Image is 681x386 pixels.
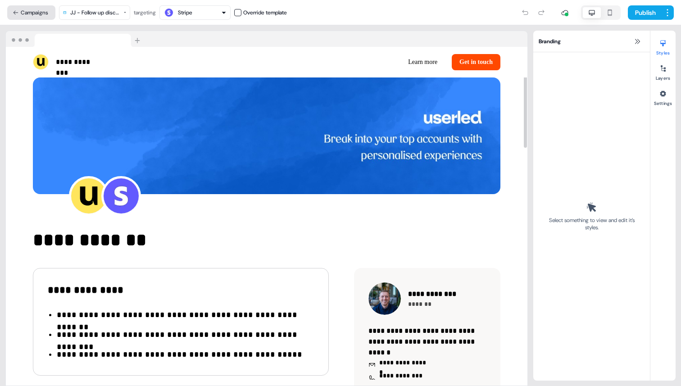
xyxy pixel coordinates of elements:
button: Styles [650,36,676,56]
div: Learn moreGet in touch [270,54,500,70]
div: Select something to view and edit it’s styles. [546,217,637,231]
button: Learn more [401,54,445,70]
button: Layers [650,61,676,81]
img: Icon [368,362,376,369]
div: Stripe [178,8,192,17]
button: Stripe [159,5,231,20]
div: Branding [533,31,650,52]
img: Browser topbar [6,31,144,47]
div: targeting [134,8,156,17]
img: Icon [368,375,376,382]
img: Contact photo [368,282,401,315]
div: JJ - Follow up discovery template 2025 Copy [70,8,120,17]
button: Campaigns [7,5,55,20]
button: Settings [650,86,676,106]
button: Get in touch [452,54,500,70]
button: Publish [628,5,661,20]
img: Image [33,77,500,195]
div: Override template [243,8,287,17]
